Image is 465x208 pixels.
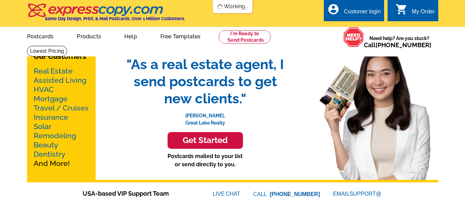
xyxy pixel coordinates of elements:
[27,8,185,21] a: Same Day Design, Print, & Mail Postcards. Over 1 Million Customers.
[34,131,76,140] a: Remodeling
[213,191,240,197] a: LIVECHAT
[120,56,291,107] span: "As a real estate agent, I send postcards to get new clients."
[176,135,234,145] h3: Get Started
[34,150,65,158] a: Dentistry
[364,41,431,49] span: Call
[344,9,381,18] div: Customer login
[213,190,226,198] font: LIVE
[34,85,54,94] a: HVAC
[253,190,268,198] font: CALL
[120,107,291,127] p: [PERSON_NAME], Great Lake Realty
[34,67,73,75] a: Real Estate
[16,28,65,44] a: Postcards
[83,189,192,198] span: USA-based VIP Support Team
[34,94,68,103] a: Mortgage
[327,8,381,16] a: account_circle Customer login
[395,3,408,15] i: shopping_cart
[217,4,222,10] img: loading...
[343,27,364,47] img: help
[34,76,86,84] a: Assisted Living
[113,28,148,44] a: Help
[395,8,435,16] a: shopping_cart My Order
[45,16,185,21] h4: Same Day Design, Print, & Mail Postcards. Over 1 Million Customers.
[149,28,212,44] a: Free Templates
[376,41,431,49] a: [PHONE_NUMBER]
[34,122,51,131] a: Solar
[34,113,68,121] a: Insurance
[270,191,320,197] a: [PHONE_NUMBER]
[34,104,89,112] a: Travel / Cruises
[364,35,435,49] span: Need help? Are you stuck?
[327,3,340,15] i: account_circle
[412,9,435,18] div: My Order
[66,28,112,44] a: Products
[34,66,89,168] p: And More!
[34,141,58,149] a: Beauty
[350,190,382,198] font: SUPPORT@
[333,191,382,197] a: EMAILSUPPORT@
[120,132,291,149] a: Get Started
[120,152,291,169] p: Postcards mailed to your list or send directly to you.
